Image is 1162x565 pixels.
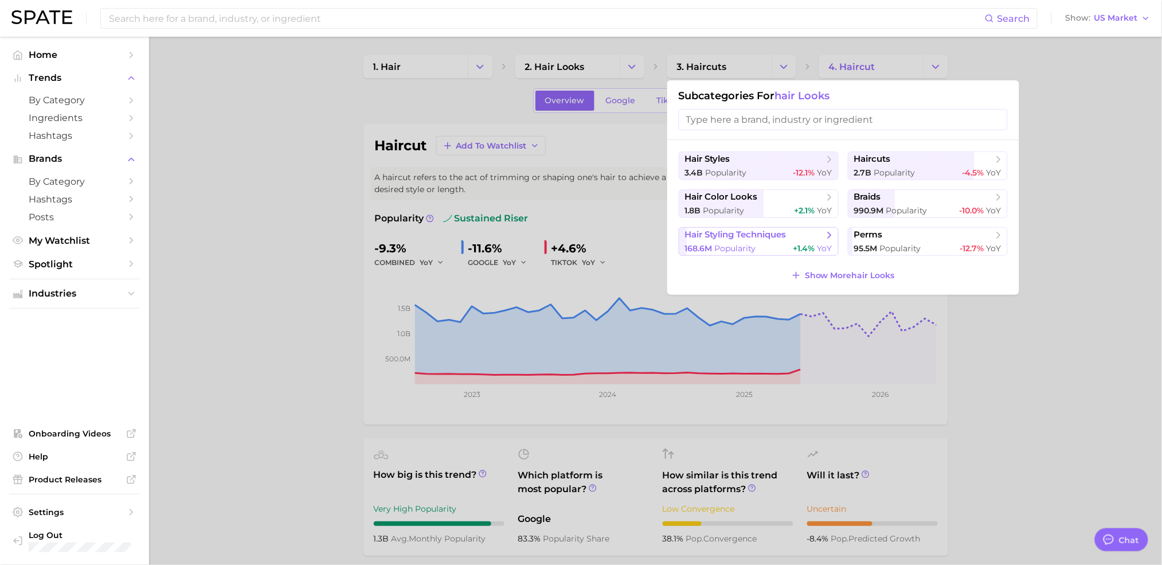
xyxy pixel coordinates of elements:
[29,474,120,485] span: Product Releases
[679,189,839,218] button: hair color looks1.8b Popularity+2.1% YoY
[29,530,139,540] span: Log Out
[987,243,1001,254] span: YoY
[1094,15,1138,21] span: US Market
[788,267,898,283] button: Show Morehair looks
[1063,11,1153,26] button: ShowUS Market
[854,229,883,240] span: perms
[9,471,140,488] a: Product Releases
[9,504,140,521] a: Settings
[29,259,120,270] span: Spotlight
[880,243,921,254] span: Popularity
[685,192,758,202] span: hair color looks
[9,91,140,109] a: by Category
[9,208,140,226] a: Posts
[29,154,120,164] span: Brands
[997,13,1030,24] span: Search
[9,46,140,64] a: Home
[9,69,140,87] button: Trends
[685,205,701,216] span: 1.8b
[685,154,730,165] span: hair styles
[854,167,872,178] span: 2.7b
[9,109,140,127] a: Ingredients
[9,255,140,273] a: Spotlight
[960,205,984,216] span: -10.0%
[9,150,140,167] button: Brands
[9,527,140,556] a: Log out. Currently logged in with e-mail lynne.stewart@mpgllc.com.
[960,243,984,254] span: -12.7%
[874,167,915,178] span: Popularity
[9,285,140,302] button: Industries
[29,507,120,517] span: Settings
[817,167,832,178] span: YoY
[987,205,1001,216] span: YoY
[685,243,713,254] span: 168.6m
[108,9,985,28] input: Search here for a brand, industry, or ingredient
[29,49,120,60] span: Home
[679,89,1008,102] h1: Subcategories for
[987,167,1001,178] span: YoY
[817,205,832,216] span: YoY
[706,167,747,178] span: Popularity
[805,271,895,280] span: Show More hair looks
[793,167,815,178] span: -12.1%
[29,428,120,439] span: Onboarding Videos
[29,176,120,187] span: by Category
[9,190,140,208] a: Hashtags
[685,167,703,178] span: 3.4b
[29,130,120,141] span: Hashtags
[9,232,140,250] a: My Watchlist
[29,112,120,123] span: Ingredients
[679,109,1008,130] input: Type here a brand, industry or ingredient
[679,151,839,180] button: hair styles3.4b Popularity-12.1% YoY
[795,205,815,216] span: +2.1%
[848,227,1008,256] button: perms95.5m Popularity-12.7% YoY
[854,192,881,202] span: braids
[775,89,830,102] span: hair looks
[793,243,815,254] span: +1.4%
[9,425,140,442] a: Onboarding Videos
[854,205,884,216] span: 990.9m
[29,235,120,246] span: My Watchlist
[1066,15,1091,21] span: Show
[11,10,72,24] img: SPATE
[848,189,1008,218] button: braids990.9m Popularity-10.0% YoY
[29,95,120,106] span: by Category
[854,154,891,165] span: haircuts
[29,194,120,205] span: Hashtags
[715,243,756,254] span: Popularity
[9,173,140,190] a: by Category
[703,205,745,216] span: Popularity
[886,205,928,216] span: Popularity
[817,243,832,254] span: YoY
[9,127,140,145] a: Hashtags
[854,243,878,254] span: 95.5m
[29,212,120,223] span: Posts
[679,227,839,256] button: hair styling techniques168.6m Popularity+1.4% YoY
[9,448,140,465] a: Help
[685,229,787,240] span: hair styling techniques
[963,167,984,178] span: -4.5%
[29,451,120,462] span: Help
[29,289,120,299] span: Industries
[848,151,1008,180] button: haircuts2.7b Popularity-4.5% YoY
[29,73,120,83] span: Trends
